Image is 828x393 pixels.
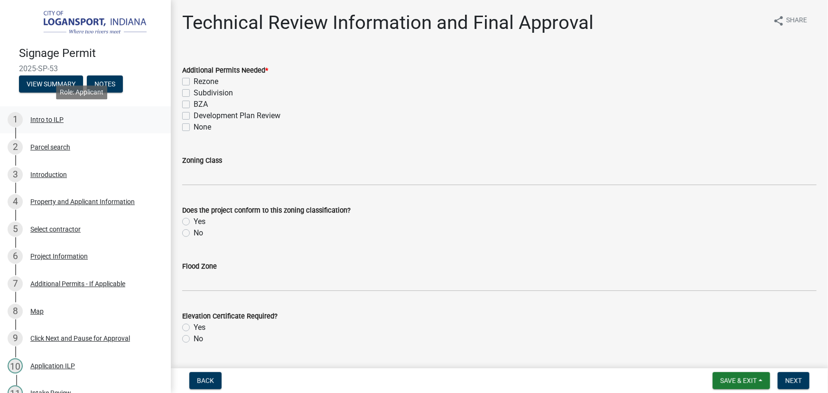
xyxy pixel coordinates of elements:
[8,249,23,264] div: 6
[8,222,23,237] div: 5
[19,75,83,93] button: View Summary
[87,75,123,93] button: Notes
[8,140,23,155] div: 2
[182,67,268,74] label: Additional Permits Needed
[30,144,70,150] div: Parcel search
[19,47,163,60] h4: Signage Permit
[713,372,770,389] button: Save & Exit
[30,226,81,233] div: Select contractor
[182,158,222,164] label: Zoning Class
[56,85,107,99] div: Role: Applicant
[182,313,278,320] label: Elevation Certificate Required?
[182,11,594,34] h1: Technical Review Information and Final Approval
[182,263,217,270] label: Flood Zone
[87,81,123,88] wm-modal-confirm: Notes
[194,322,205,333] label: Yes
[30,116,64,123] div: Intro to ILP
[8,167,23,182] div: 3
[194,87,233,99] label: Subdivision
[194,110,280,122] label: Development Plan Review
[194,216,205,227] label: Yes
[30,198,135,205] div: Property and Applicant Information
[8,331,23,346] div: 9
[194,227,203,239] label: No
[194,76,218,87] label: Rezone
[8,112,23,127] div: 1
[197,377,214,384] span: Back
[8,194,23,209] div: 4
[773,15,784,27] i: share
[194,122,211,133] label: None
[182,207,351,214] label: Does the project conform to this zoning classification?
[778,372,809,389] button: Next
[30,335,130,342] div: Click Next and Pause for Approval
[8,276,23,291] div: 7
[194,333,203,345] label: No
[8,358,23,374] div: 10
[19,64,152,73] span: 2025-SP-53
[30,171,67,178] div: Introduction
[194,99,208,110] label: BZA
[19,10,156,37] img: City of Logansport, Indiana
[786,15,807,27] span: Share
[189,372,222,389] button: Back
[30,253,88,260] div: Project Information
[765,11,815,30] button: shareShare
[19,81,83,88] wm-modal-confirm: Summary
[30,281,125,287] div: Additional Permits - If Applicable
[8,304,23,319] div: 8
[30,308,44,315] div: Map
[30,363,75,369] div: Application ILP
[785,377,802,384] span: Next
[720,377,757,384] span: Save & Exit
